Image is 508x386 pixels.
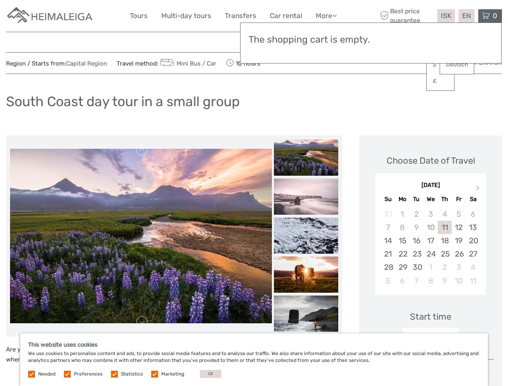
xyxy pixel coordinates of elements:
[395,221,409,234] div: Not available Monday, September 8th, 2025
[409,274,424,287] div: Choose Tuesday, October 7th, 2025
[441,12,451,20] span: ISK
[438,207,452,221] div: Not available Thursday, September 4th, 2025
[6,6,95,26] img: Apartments in Reykjavik
[410,310,451,323] div: Start time
[226,57,260,69] span: 10 hours
[452,194,466,205] div: Fr
[395,274,409,287] div: Choose Monday, October 6th, 2025
[452,234,466,247] div: Choose Friday, September 19th, 2025
[440,57,474,72] a: Deutsch
[395,261,409,274] div: Choose Monday, September 29th, 2025
[438,247,452,261] div: Choose Thursday, September 25th, 2025
[395,194,409,205] div: Mo
[274,218,338,254] img: f7defd9efdcf4199b52fb2d62a96fab3_slider_thumbnail.jpeg
[409,207,424,221] div: Not available Tuesday, September 2nd, 2025
[38,371,56,378] label: Needed
[466,261,480,274] div: Choose Saturday, October 4th, 2025
[387,154,475,167] div: Choose Date of Travel
[381,221,395,234] div: Not available Sunday, September 7th, 2025
[409,247,424,261] div: Choose Tuesday, September 23rd, 2025
[130,10,148,22] a: Tours
[375,181,486,190] div: [DATE]
[74,371,103,378] label: Preferences
[438,221,452,234] div: Choose Thursday, September 11th, 2025
[6,345,342,365] p: Are you ready for an adventure like no other? Step into a world of awe-inspiring beauty with our ...
[395,234,409,247] div: Choose Monday, September 15th, 2025
[381,194,395,205] div: Su
[6,93,240,110] h1: South Coast day tour in a small group
[452,207,466,221] div: Not available Friday, September 5th, 2025
[381,234,395,247] div: Choose Sunday, September 14th, 2025
[274,140,338,176] img: de891097cdb748a9aae89d5299d2d846_slider_thumbnail.jpg
[424,274,438,287] div: Choose Wednesday, October 8th, 2025
[378,7,435,25] span: Best price guarantee
[452,274,466,287] div: Choose Friday, October 10th, 2025
[378,207,483,287] div: month 2025-09
[158,60,216,67] a: Mini Bus / Car
[10,149,272,323] img: de891097cdb748a9aae89d5299d2d846_main_slider.jpg
[274,179,338,215] img: f93f1cd3fd134290bc001a0dc2f5168b_slider_thumbnail.jpg
[225,10,256,22] a: Transfers
[424,261,438,274] div: Choose Wednesday, October 1st, 2025
[381,247,395,261] div: Choose Sunday, September 21st, 2025
[424,221,438,234] div: Not available Wednesday, September 10th, 2025
[66,60,107,67] a: Capital Region
[161,10,211,22] a: Multi-day tours
[466,274,480,287] div: Choose Saturday, October 11th, 2025
[424,207,438,221] div: Not available Wednesday, September 3rd, 2025
[466,194,480,205] div: Sa
[452,261,466,274] div: Choose Friday, October 3rd, 2025
[93,12,102,22] button: Open LiveChat chat widget
[11,14,91,21] p: We're away right now. Please check back later!
[438,261,452,274] div: Choose Thursday, October 2nd, 2025
[466,207,480,221] div: Not available Saturday, September 6th, 2025
[395,247,409,261] div: Choose Monday, September 22nd, 2025
[427,74,454,88] a: £
[492,12,498,20] span: 0
[6,60,107,68] span: Region / Starts from:
[381,274,395,287] div: Choose Sunday, October 5th, 2025
[427,57,454,72] a: $
[424,194,438,205] div: We
[438,234,452,247] div: Choose Thursday, September 18th, 2025
[316,10,337,22] a: More
[20,333,488,386] div: We use cookies to personalise content and ads, to provide social media features and to analyse ou...
[381,261,395,274] div: Choose Sunday, September 28th, 2025
[459,9,475,23] div: EN
[466,221,480,234] div: Choose Saturday, September 13th, 2025
[409,261,424,274] div: Choose Tuesday, September 30th, 2025
[438,274,452,287] div: Choose Thursday, October 9th, 2025
[121,371,143,378] label: Statistics
[409,194,424,205] div: Tu
[117,57,216,69] span: Travel method:
[395,207,409,221] div: Not available Monday, September 1st, 2025
[249,34,493,45] h3: The shopping cart is empty.
[438,194,452,205] div: Th
[28,341,480,348] h5: This website uses cookies
[452,221,466,234] div: Choose Friday, September 12th, 2025
[161,371,184,378] label: Marketing
[466,247,480,261] div: Choose Saturday, September 27th, 2025
[424,247,438,261] div: Choose Wednesday, September 24th, 2025
[381,207,395,221] div: Not available Sunday, August 31st, 2025
[274,296,338,332] img: ab334b27b10945ffa12b3a91897fdf74_slider_thumbnail.jpg
[403,328,459,346] div: 09:00
[200,370,221,378] button: OK
[452,247,466,261] div: Choose Friday, September 26th, 2025
[409,234,424,247] div: Choose Tuesday, September 16th, 2025
[466,234,480,247] div: Choose Saturday, September 20th, 2025
[274,257,338,293] img: 1a6930b93b274f2993f26025ab775724_slider_thumbnail.jpg
[472,183,485,196] button: Next Month
[270,10,302,22] a: Car rental
[409,221,424,234] div: Not available Tuesday, September 9th, 2025
[424,234,438,247] div: Choose Wednesday, September 17th, 2025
